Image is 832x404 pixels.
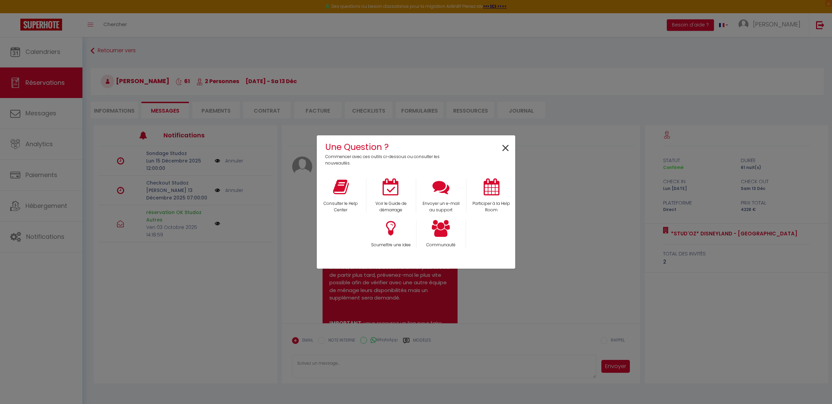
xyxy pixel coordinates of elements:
[471,200,512,213] p: Participer à la Help Room
[370,242,412,248] p: Soumettre une idee
[421,242,462,248] p: Communauté
[325,140,444,154] h4: Une Question ?
[325,154,444,167] p: Commencer avec ces outils ci-dessous ou consulter les nouveautés.
[320,200,362,213] p: Consulter le Help Center
[501,138,510,159] span: ×
[421,200,462,213] p: Envoyer un e-mail au support
[371,200,411,213] p: Voir le Guide de démarrage
[501,141,510,156] button: Close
